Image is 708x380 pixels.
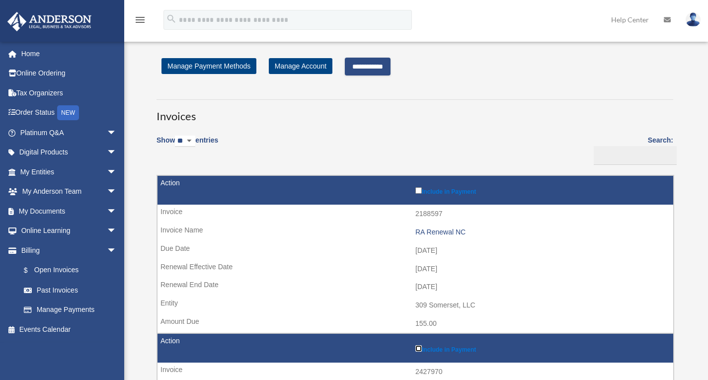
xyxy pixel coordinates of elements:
a: Online Learningarrow_drop_down [7,221,132,241]
i: menu [134,14,146,26]
a: Manage Payment Methods [161,58,256,74]
td: 2188597 [157,205,673,224]
img: User Pic [686,12,701,27]
img: Anderson Advisors Platinum Portal [4,12,94,31]
a: Digital Productsarrow_drop_down [7,143,132,162]
a: Online Ordering [7,64,132,83]
a: My Documentsarrow_drop_down [7,201,132,221]
label: Include in Payment [415,185,668,195]
label: Include in Payment [415,343,668,353]
span: arrow_drop_down [107,221,127,241]
input: Include in Payment [415,345,422,352]
td: 155.00 [157,314,673,333]
span: $ [29,264,34,277]
td: [DATE] [157,260,673,279]
td: [DATE] [157,278,673,297]
td: [DATE] [157,241,673,260]
span: arrow_drop_down [107,240,127,261]
a: Home [7,44,132,64]
a: menu [134,17,146,26]
span: arrow_drop_down [107,123,127,143]
td: 309 Somerset, LLC [157,296,673,315]
span: arrow_drop_down [107,182,127,202]
span: arrow_drop_down [107,201,127,222]
a: Manage Payments [14,300,127,320]
a: Tax Organizers [7,83,132,103]
a: Order StatusNEW [7,103,132,123]
label: Search: [590,134,673,165]
label: Show entries [157,134,218,157]
i: search [166,13,177,24]
a: My Entitiesarrow_drop_down [7,162,132,182]
select: Showentries [175,136,195,147]
div: RA Renewal NC [415,228,668,236]
h3: Invoices [157,99,673,124]
a: Billingarrow_drop_down [7,240,127,260]
a: Platinum Q&Aarrow_drop_down [7,123,132,143]
input: Search: [594,146,677,165]
input: Include in Payment [415,187,422,194]
span: arrow_drop_down [107,143,127,163]
a: Events Calendar [7,319,132,339]
a: Manage Account [269,58,332,74]
a: $Open Invoices [14,260,122,281]
span: arrow_drop_down [107,162,127,182]
div: NEW [57,105,79,120]
a: Past Invoices [14,280,127,300]
a: My Anderson Teamarrow_drop_down [7,182,132,202]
